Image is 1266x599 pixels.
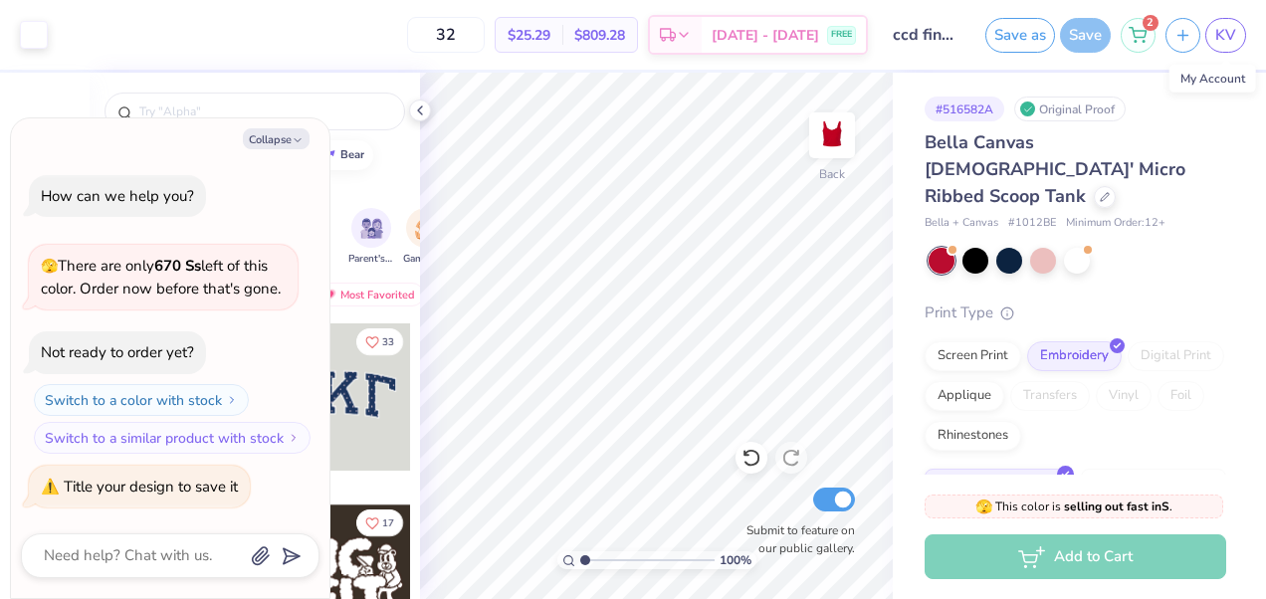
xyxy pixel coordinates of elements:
[975,498,992,516] span: 🫣
[925,97,1004,121] div: # 516582A
[720,551,751,569] span: 100 %
[382,337,394,347] span: 33
[382,518,394,528] span: 17
[1010,381,1090,411] div: Transfers
[288,432,300,444] img: Switch to a similar product with stock
[360,217,383,240] img: Parent's Weekend Image
[1169,65,1256,93] div: My Account
[1143,15,1159,31] span: 2
[348,208,394,267] div: filter for Parent's Weekend
[878,15,975,55] input: Untitled Design
[1027,341,1122,371] div: Embroidery
[1066,215,1165,232] span: Minimum Order: 12 +
[1014,97,1126,121] div: Original Proof
[1008,215,1056,232] span: # 1012BE
[243,128,310,149] button: Collapse
[1205,18,1246,53] a: KV
[819,165,845,183] div: Back
[1158,381,1204,411] div: Foil
[812,115,852,155] img: Back
[1096,381,1152,411] div: Vinyl
[34,384,249,416] button: Switch to a color with stock
[925,215,998,232] span: Bella + Canvas
[736,521,855,557] label: Submit to feature on our public gallery.
[925,130,1185,208] span: Bella Canvas [DEMOGRAPHIC_DATA]' Micro Ribbed Scoop Tank
[340,149,364,160] div: bear
[348,208,394,267] button: filter button
[356,328,403,355] button: Like
[137,101,392,121] input: Try "Alpha"
[925,301,1226,324] div: Print Type
[574,25,625,46] span: $809.28
[985,18,1055,53] button: Save as
[34,422,311,454] button: Switch to a similar product with stock
[403,208,449,267] div: filter for Game Day
[1215,24,1236,47] span: KV
[310,140,373,170] button: bear
[356,509,403,536] button: Like
[64,477,238,497] div: Title your design to save it
[925,421,1021,451] div: Rhinestones
[41,257,58,276] span: 🫣
[403,252,449,267] span: Game Day
[508,25,550,46] span: $25.29
[226,394,238,406] img: Switch to a color with stock
[925,341,1021,371] div: Screen Print
[1064,499,1169,514] strong: selling out fast in S
[41,342,194,362] div: Not ready to order yet?
[925,381,1004,411] div: Applique
[41,256,281,299] span: There are only left of this color. Order now before that's gone.
[312,283,424,306] div: Most Favorited
[1128,341,1224,371] div: Digital Print
[407,17,485,53] input: – –
[712,25,819,46] span: [DATE] - [DATE]
[41,186,194,206] div: How can we help you?
[348,252,394,267] span: Parent's Weekend
[154,256,201,276] strong: 670 Ss
[403,208,449,267] button: filter button
[975,498,1172,515] span: This color is .
[831,28,852,42] span: FREE
[415,217,438,240] img: Game Day Image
